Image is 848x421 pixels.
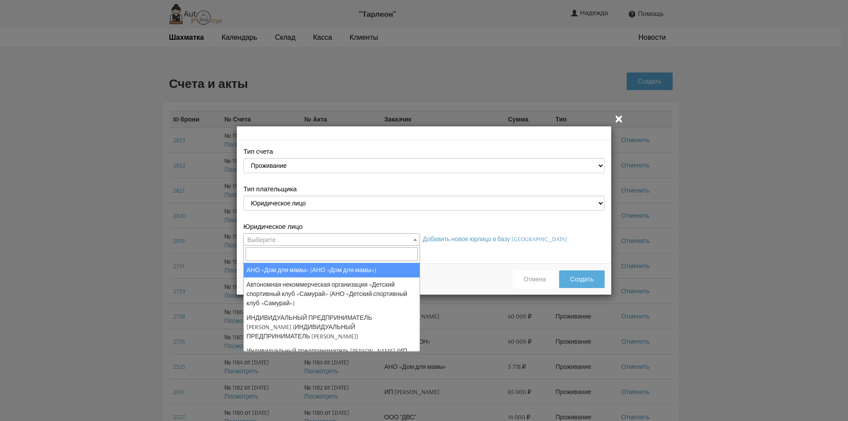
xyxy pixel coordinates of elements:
button: Отмена [513,270,557,288]
li: Индивидуальный предприниматель [PERSON_NAME] (ИП [PERSON_NAME]) [244,344,420,368]
button: Создать [559,270,605,288]
li: АНО «Дом для мамы» (АНО «Дом для мамы») [244,263,420,277]
label: Тип плательщика [243,184,297,193]
li: ИНДИВИДУАЛЬНЫЙ ПРЕДПРИНИМАТЕЛЬ [PERSON_NAME] (ИНДИВИДУАЛЬНЫЙ ПРЕДПРИНИМАТЕЛЬ [PERSON_NAME]) [244,311,420,344]
span: Выберете... [247,236,280,244]
li: Автономная некоммерческая организация «Детский спортивный клуб «Самурай» (АНО «Детский спортивный... [244,277,420,311]
a: Добавить новое юрлицо в базу [GEOGRAPHIC_DATA] [423,235,567,243]
label: Юридическое лицо [243,222,303,231]
label: Тип счета [243,147,273,156]
i:  [613,113,624,124]
button: Закрыть [613,113,624,124]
